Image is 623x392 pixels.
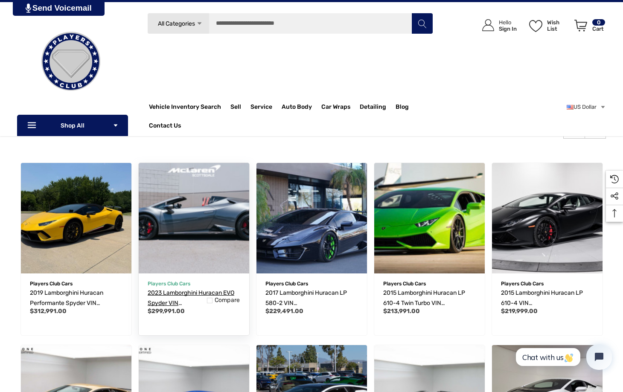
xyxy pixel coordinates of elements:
[196,20,203,27] svg: Icon Arrow Down
[148,289,239,327] span: 2023 Lamborghini Huracan EVO Spyder VIN [US_VEHICLE_IDENTIFICATION_NUMBER]
[133,157,255,279] img: For Sale: 2023 Lamborghini Huracan EVO Spyder VIN ZHWUT5ZF8PLA22487
[592,19,605,26] p: 0
[547,19,570,32] p: Wish List
[21,163,131,273] a: 2019 Lamborghini Huracan Performante Spyder VIN ZHWUS4ZF3KLA11421,$312,991.00
[215,296,240,304] span: Compare
[501,289,592,327] span: 2015 Lamborghini Huracan LP 610-4 VIN [US_VEHICLE_IDENTIFICATION_NUMBER]
[149,122,181,131] a: Contact Us
[265,289,357,327] span: 2017 Lamborghini Huracan LP 580-2 VIN [US_VEHICLE_IDENTIFICATION_NUMBER]
[149,103,221,113] a: Vehicle Inventory Search
[396,103,409,113] a: Blog
[411,13,433,34] button: Search
[230,103,241,113] span: Sell
[148,278,240,289] p: Players Club Cars
[574,20,587,32] svg: Review Your Cart
[529,20,542,32] svg: Wish List
[250,103,272,113] span: Service
[383,308,420,315] span: $213,991.00
[492,163,603,273] a: 2015 Lamborghini Huracan LP 610-4 VIN ZHWUC1ZF7FLA03372,$219,999.00
[157,20,195,27] span: All Categories
[265,308,303,315] span: $229,491.00
[30,308,67,315] span: $312,991.00
[147,13,209,34] a: All Categories Icon Arrow Down Icon Arrow Up
[472,11,521,40] a: Sign in
[499,19,517,26] p: Hello
[113,122,119,128] svg: Icon Arrow Down
[567,99,606,116] a: USD
[139,163,249,273] a: 2023 Lamborghini Huracan EVO Spyder VIN ZHWUT5ZF8PLA22487,$299,991.00
[383,278,476,289] p: Players Club Cars
[501,288,594,308] a: 2015 Lamborghini Huracan LP 610-4 VIN ZHWUC1ZF7FLA03372,$219,999.00
[148,288,240,308] a: 2023 Lamborghini Huracan EVO Spyder VIN ZHWUT5ZF8PLA22487,$299,991.00
[28,19,114,104] img: Players Club | Cars For Sale
[30,289,121,327] span: 2019 Lamborghini Huracan Performante Spyder VIN [US_VEHICLE_IDENTIFICATION_NUMBER]
[383,288,476,308] a: 2015 Lamborghini Huracan LP 610-4 Twin Turbo VIN ZHWUC1ZF7FLA03405,$213,991.00
[360,99,396,116] a: Detailing
[360,103,386,113] span: Detailing
[30,278,122,289] p: Players Club Cars
[17,115,128,136] p: Shop All
[21,163,131,273] img: For Sale: 2019 Lamborghini Huracan Performante Spyder VIN ZHWUS4ZF3KLA11421
[610,175,619,183] svg: Recently Viewed
[482,19,494,31] svg: Icon User Account
[499,26,517,32] p: Sign In
[256,163,367,273] a: 2017 Lamborghini Huracan LP 580-2 VIN ZHWUC2ZF6HLA06112,$229,491.00
[374,163,485,273] a: 2015 Lamborghini Huracan LP 610-4 Twin Turbo VIN ZHWUC1ZF7FLA03405,$213,991.00
[148,308,185,315] span: $299,991.00
[26,3,31,13] img: PjwhLS0gR2VuZXJhdG9yOiBHcmF2aXQuaW8gLS0+PHN2ZyB4bWxucz0iaHR0cDovL3d3dy53My5vcmcvMjAwMC9zdmciIHhtb...
[501,308,538,315] span: $219,999.00
[230,99,250,116] a: Sell
[282,103,312,113] span: Auto Body
[507,337,619,377] iframe: Tidio Chat
[525,11,571,40] a: Wish List Wish List
[606,209,623,218] svg: Top
[26,121,39,131] svg: Icon Line
[30,288,122,308] a: 2019 Lamborghini Huracan Performante Spyder VIN ZHWUS4ZF3KLA11421,$312,991.00
[374,163,485,273] img: For Sale: 2015 Lamborghini Huracan LP 610-4 Twin Turbo VIN ZHWUC1ZF7FLA03405
[265,288,358,308] a: 2017 Lamborghini Huracan LP 580-2 VIN ZHWUC2ZF6HLA06112,$229,491.00
[492,163,603,273] img: For Sale: 2015 Lamborghini Huracan LP 610-4 VIN ZHWUC1ZF7FLA03372
[501,278,594,289] p: Players Club Cars
[592,26,605,32] p: Cart
[256,163,367,273] img: For Sale: 2017 Lamborghini Huracan LP 580-2 VIN ZHWUC2ZF6HLA06112
[282,99,321,116] a: Auto Body
[250,99,282,116] a: Service
[321,103,350,113] span: Car Wraps
[265,278,358,289] p: Players Club Cars
[610,192,619,200] svg: Social Media
[383,289,475,327] span: 2015 Lamborghini Huracan LP 610-4 Twin Turbo VIN [US_VEHICLE_IDENTIFICATION_NUMBER]
[321,99,360,116] a: Car Wraps
[571,11,606,44] a: Cart with 0 items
